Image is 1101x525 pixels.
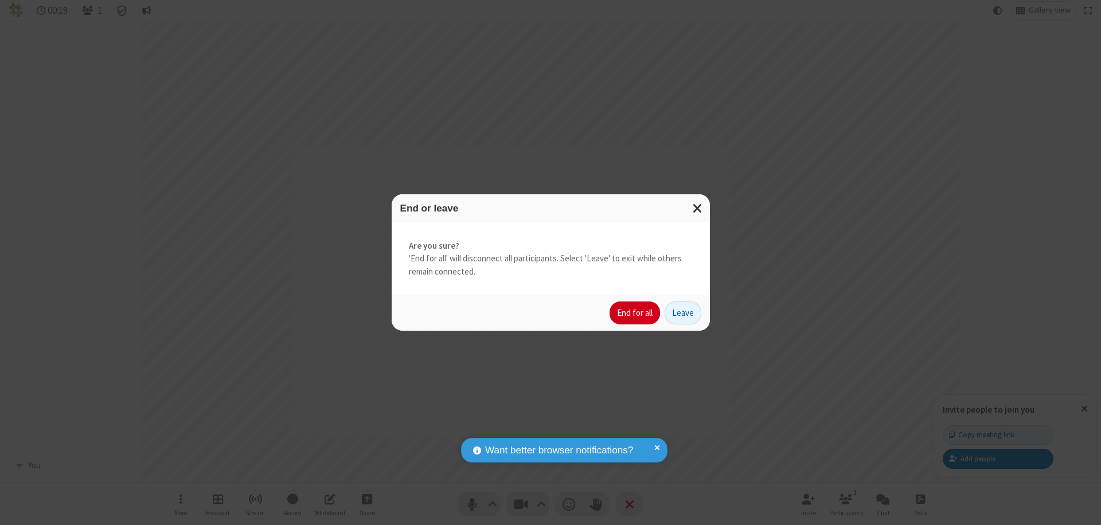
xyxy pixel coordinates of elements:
button: End for all [610,301,660,324]
h3: End or leave [400,203,701,214]
button: Close modal [686,194,710,222]
div: 'End for all' will disconnect all participants. Select 'Leave' to exit while others remain connec... [392,222,710,296]
strong: Are you sure? [409,240,693,253]
button: Leave [665,301,701,324]
span: Want better browser notifications? [485,443,633,458]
